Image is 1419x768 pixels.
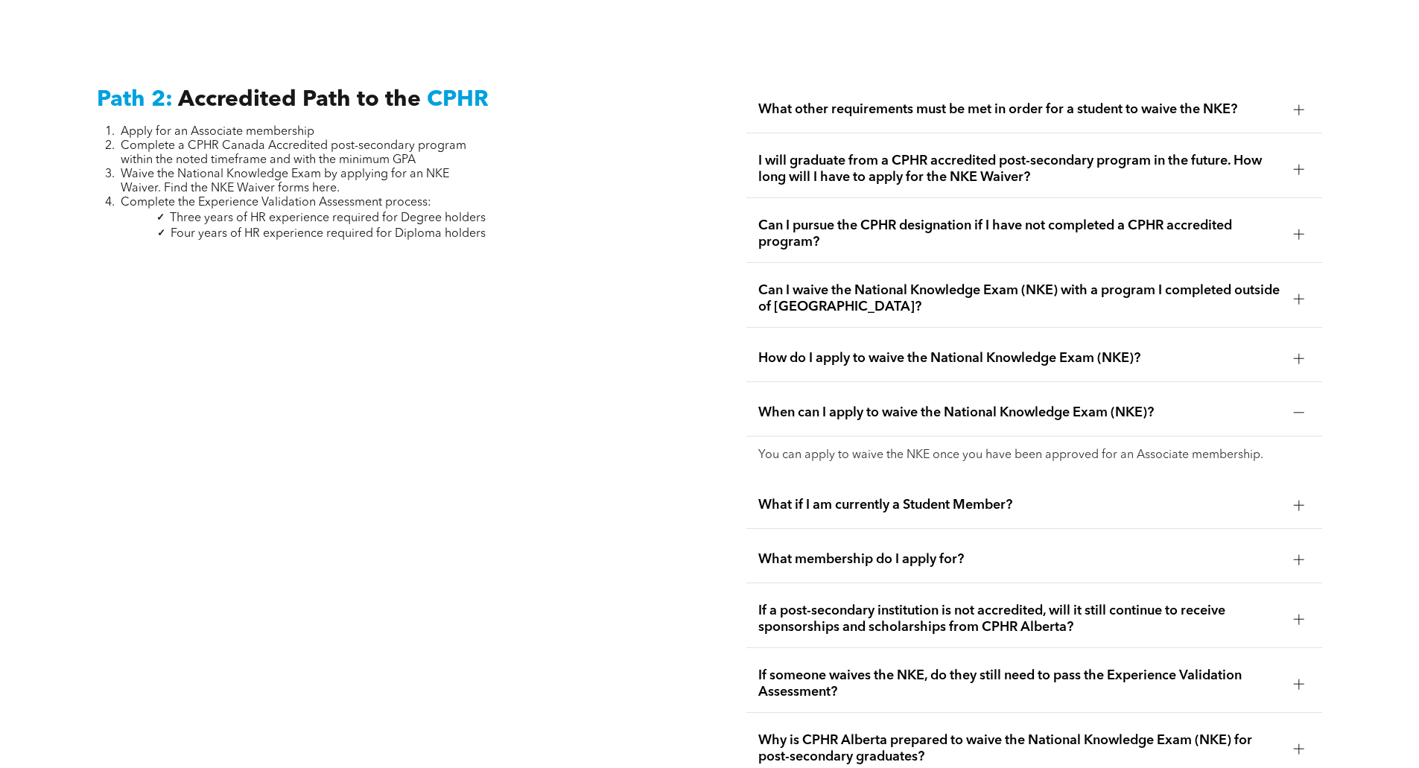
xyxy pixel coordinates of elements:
span: CPHR [427,89,489,111]
span: Can I pursue the CPHR designation if I have not completed a CPHR accredited program? [758,218,1282,250]
p: You can apply to waive the NKE once you have been approved for an Associate membership. [758,448,1310,463]
span: What other requirements must be met in order for a student to waive the NKE? [758,101,1282,118]
span: Three years of HR experience required for Degree holders [170,212,486,224]
span: Four years of HR experience required for Diploma holders [171,228,486,240]
span: Accredited Path to the [178,89,421,111]
span: Why is CPHR Alberta prepared to waive the National Knowledge Exam (NKE) for post-secondary gradua... [758,732,1282,765]
span: I will graduate from a CPHR accredited post-secondary program in the future. How long will I have... [758,153,1282,185]
span: Path 2: [97,89,173,111]
span: Apply for an Associate membership [121,126,314,138]
span: Waive the National Knowledge Exam by applying for an NKE Waiver. Find the NKE Waiver forms here. [121,168,449,194]
span: How do I apply to waive the National Knowledge Exam (NKE)? [758,350,1282,366]
span: Complete a CPHR Canada Accredited post-secondary program within the noted timeframe and with the ... [121,140,466,166]
span: If a post-secondary institution is not accredited, will it still continue to receive sponsorships... [758,603,1282,635]
span: Complete the Experience Validation Assessment process: [121,197,431,209]
span: When can I apply to waive the National Knowledge Exam (NKE)? [758,404,1282,421]
span: Can I waive the National Knowledge Exam (NKE) with a program I completed outside of [GEOGRAPHIC_D... [758,282,1282,315]
span: If someone waives the NKE, do they still need to pass the Experience Validation Assessment? [758,667,1282,700]
span: What membership do I apply for? [758,551,1282,568]
span: What if I am currently a Student Member? [758,497,1282,513]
